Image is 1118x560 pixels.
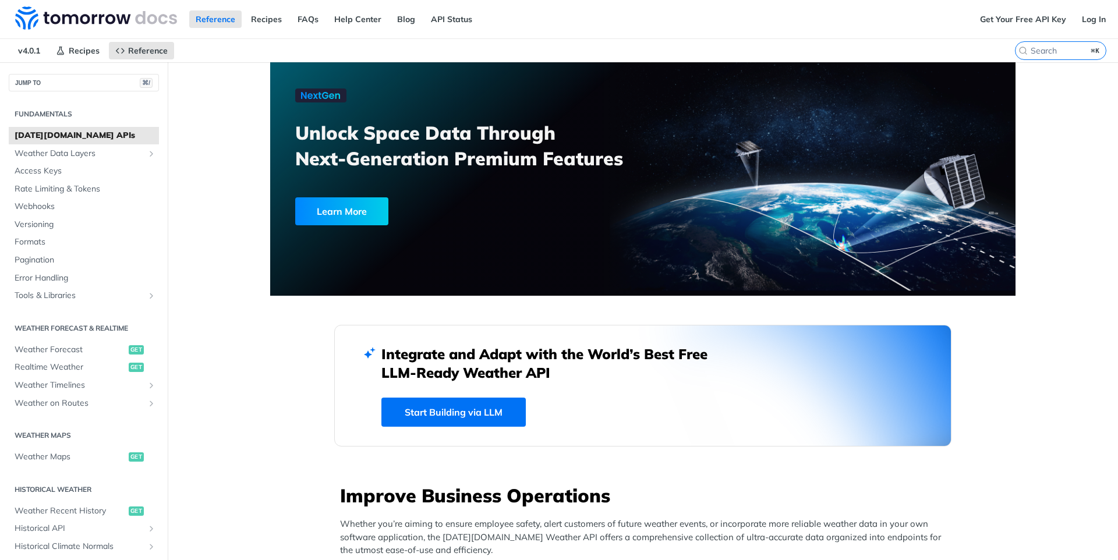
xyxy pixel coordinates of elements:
[9,359,159,376] a: Realtime Weatherget
[1018,46,1028,55] svg: Search
[9,395,159,412] a: Weather on RoutesShow subpages for Weather on Routes
[147,399,156,408] button: Show subpages for Weather on Routes
[15,398,144,409] span: Weather on Routes
[391,10,422,28] a: Blog
[147,542,156,551] button: Show subpages for Historical Climate Normals
[15,6,177,30] img: Tomorrow.io Weather API Docs
[15,272,156,284] span: Error Handling
[15,254,156,266] span: Pagination
[328,10,388,28] a: Help Center
[147,291,156,300] button: Show subpages for Tools & Libraries
[15,148,144,160] span: Weather Data Layers
[15,505,126,517] span: Weather Recent History
[291,10,325,28] a: FAQs
[129,506,144,516] span: get
[9,484,159,495] h2: Historical Weather
[147,149,156,158] button: Show subpages for Weather Data Layers
[109,42,174,59] a: Reference
[128,45,168,56] span: Reference
[15,219,156,231] span: Versioning
[15,541,144,552] span: Historical Climate Normals
[9,341,159,359] a: Weather Forecastget
[9,538,159,555] a: Historical Climate NormalsShow subpages for Historical Climate Normals
[129,363,144,372] span: get
[129,345,144,355] span: get
[147,524,156,533] button: Show subpages for Historical API
[15,380,144,391] span: Weather Timelines
[15,183,156,195] span: Rate Limiting & Tokens
[295,197,388,225] div: Learn More
[295,120,656,171] h3: Unlock Space Data Through Next-Generation Premium Features
[15,201,156,212] span: Webhooks
[295,88,346,102] img: NextGen
[9,127,159,144] a: [DATE][DOMAIN_NAME] APIs
[189,10,242,28] a: Reference
[340,483,951,508] h3: Improve Business Operations
[15,165,156,177] span: Access Keys
[424,10,479,28] a: API Status
[9,145,159,162] a: Weather Data LayersShow subpages for Weather Data Layers
[15,290,144,302] span: Tools & Libraries
[1088,45,1103,56] kbd: ⌘K
[9,109,159,119] h2: Fundamentals
[9,287,159,304] a: Tools & LibrariesShow subpages for Tools & Libraries
[69,45,100,56] span: Recipes
[9,448,159,466] a: Weather Mapsget
[381,345,725,382] h2: Integrate and Adapt with the World’s Best Free LLM-Ready Weather API
[9,270,159,287] a: Error Handling
[9,520,159,537] a: Historical APIShow subpages for Historical API
[147,381,156,390] button: Show subpages for Weather Timelines
[9,198,159,215] a: Webhooks
[9,430,159,441] h2: Weather Maps
[381,398,526,427] a: Start Building via LLM
[9,502,159,520] a: Weather Recent Historyget
[9,74,159,91] button: JUMP TO⌘/
[9,162,159,180] a: Access Keys
[9,233,159,251] a: Formats
[974,10,1073,28] a: Get Your Free API Key
[15,236,156,248] span: Formats
[9,377,159,394] a: Weather TimelinesShow subpages for Weather Timelines
[9,180,159,198] a: Rate Limiting & Tokens
[9,251,159,269] a: Pagination
[129,452,144,462] span: get
[15,451,126,463] span: Weather Maps
[49,42,106,59] a: Recipes
[295,197,583,225] a: Learn More
[15,361,126,373] span: Realtime Weather
[9,216,159,233] a: Versioning
[245,10,288,28] a: Recipes
[15,130,156,141] span: [DATE][DOMAIN_NAME] APIs
[140,78,153,88] span: ⌘/
[15,344,126,356] span: Weather Forecast
[12,42,47,59] span: v4.0.1
[340,518,951,557] p: Whether you’re aiming to ensure employee safety, alert customers of future weather events, or inc...
[9,323,159,334] h2: Weather Forecast & realtime
[15,523,144,534] span: Historical API
[1075,10,1112,28] a: Log In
